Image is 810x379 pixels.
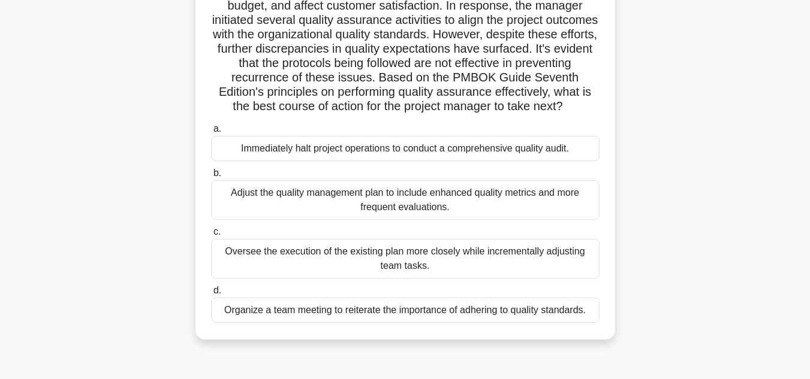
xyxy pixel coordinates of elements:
[211,136,600,161] div: Immediately halt project operations to conduct a comprehensive quality audit.
[213,123,221,134] span: a.
[213,285,221,295] span: d.
[211,298,600,323] div: Organize a team meeting to reiterate the importance of adhering to quality standards.
[211,180,600,220] div: Adjust the quality management plan to include enhanced quality metrics and more frequent evaluati...
[213,168,221,178] span: b.
[213,226,221,237] span: c.
[211,239,600,278] div: Oversee the execution of the existing plan more closely while incrementally adjusting team tasks.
